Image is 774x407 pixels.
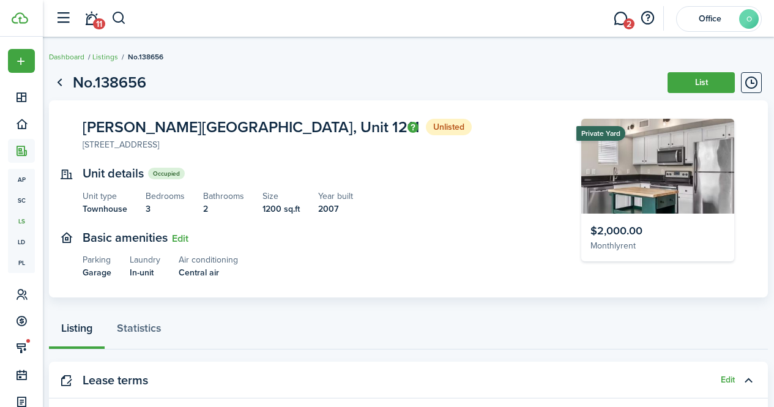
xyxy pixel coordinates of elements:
div: $2,000.00 [590,223,725,239]
button: Open sidebar [51,7,75,30]
button: Toggle accordion [738,370,759,390]
button: Open menu [8,49,35,73]
button: Edit [172,233,188,244]
a: ld [8,231,35,252]
text-item: Unit details [83,166,144,181]
span: No.138656 [128,51,163,62]
a: Messaging [609,3,632,34]
listing-view-item-description: 2 [203,203,244,215]
a: Statistics [105,313,173,349]
a: sc [8,190,35,211]
button: Edit [721,375,735,385]
a: Listings [92,51,118,62]
listing-view-item-description: In-unit [130,266,160,279]
listing-view-item-description: 2007 [318,203,353,215]
span: [PERSON_NAME][GEOGRAPHIC_DATA], Unit 1211 [83,119,420,135]
listing-view-item-title: Bedrooms [146,190,185,203]
button: List [668,72,735,93]
status: Occupied [148,168,185,179]
listing-view-item-description: 1200 sq.ft [262,203,300,215]
a: Dashboard [49,51,84,62]
listing-view-item-title: Air conditioning [179,253,238,266]
div: [STREET_ADDRESS] [83,138,159,151]
listing-view-item-title: Size [262,190,300,203]
listing-view-item-description: Townhouse [83,203,127,215]
listing-view-item-title: Parking [83,253,111,266]
panel-main-title: Lease terms [83,373,148,387]
listing-view-item-title: Unit type [83,190,127,203]
listing-view-item-description: Central air [179,266,238,279]
span: Office [685,15,734,23]
a: Notifications [80,3,103,34]
span: 11 [93,18,105,29]
img: TenantCloud [12,12,28,24]
a: Go back [49,72,70,93]
listing-view-item-title: Bathrooms [203,190,244,203]
ribbon: Private Yard [576,126,625,141]
div: Monthly rent [590,239,725,252]
status: Unlisted [426,119,472,136]
listing-view-item-title: Year built [318,190,353,203]
listing-view-item-description: 3 [146,203,185,215]
listing-view-item-title: Laundry [130,253,160,266]
avatar-text: O [739,9,759,29]
h1: No.138656 [73,71,146,94]
button: Open resource center [637,8,658,29]
listing-view-item-description: Garage [83,266,111,279]
button: Search [111,8,127,29]
a: ls [8,211,35,231]
text-item: Basic amenities [83,231,168,245]
span: 2 [623,18,634,29]
a: pl [8,252,35,273]
a: ap [8,169,35,190]
img: Listing avatar [581,119,734,214]
button: Timeline [741,72,762,93]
